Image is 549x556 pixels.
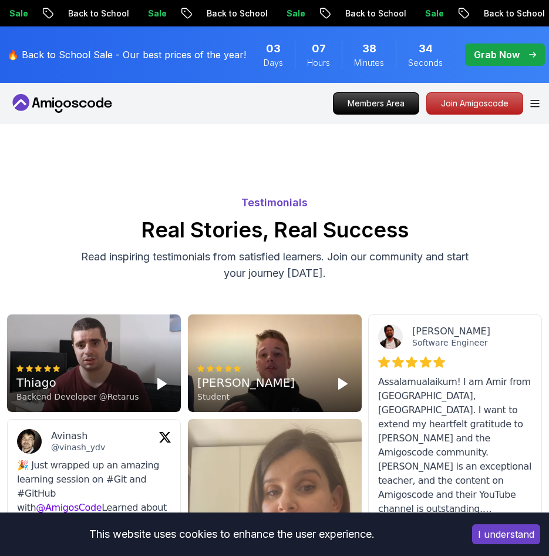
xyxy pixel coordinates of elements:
[52,8,132,19] p: Back to School
[427,93,523,114] p: Join Amigoscode
[7,48,246,62] p: 🔥 Back to School Sale - Our best prices of the year!
[333,92,419,115] a: Members Area
[264,57,283,69] span: Days
[468,8,548,19] p: Back to School
[6,195,543,211] p: Testimonials
[362,41,376,57] span: 38 Minutes
[6,218,543,242] h2: Real Stories, Real Success
[419,41,433,57] span: 34 Seconds
[9,521,454,547] div: This website uses cookies to enhance the user experience.
[474,48,520,62] p: Grab Now
[307,57,330,69] span: Hours
[334,93,419,114] p: Members Area
[312,41,326,57] span: 7 Hours
[329,8,409,19] p: Back to School
[426,92,523,115] a: Join Amigoscode
[132,8,170,19] p: Sale
[191,8,271,19] p: Back to School
[472,524,540,544] button: Accept cookies
[408,57,443,69] span: Seconds
[271,8,308,19] p: Sale
[354,57,384,69] span: Minutes
[266,41,281,57] span: 3 Days
[530,100,540,108] button: Open Menu
[78,249,472,282] p: Read inspiring testimonials from satisfied learners. Join our community and start your journey [D...
[409,8,447,19] p: Sale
